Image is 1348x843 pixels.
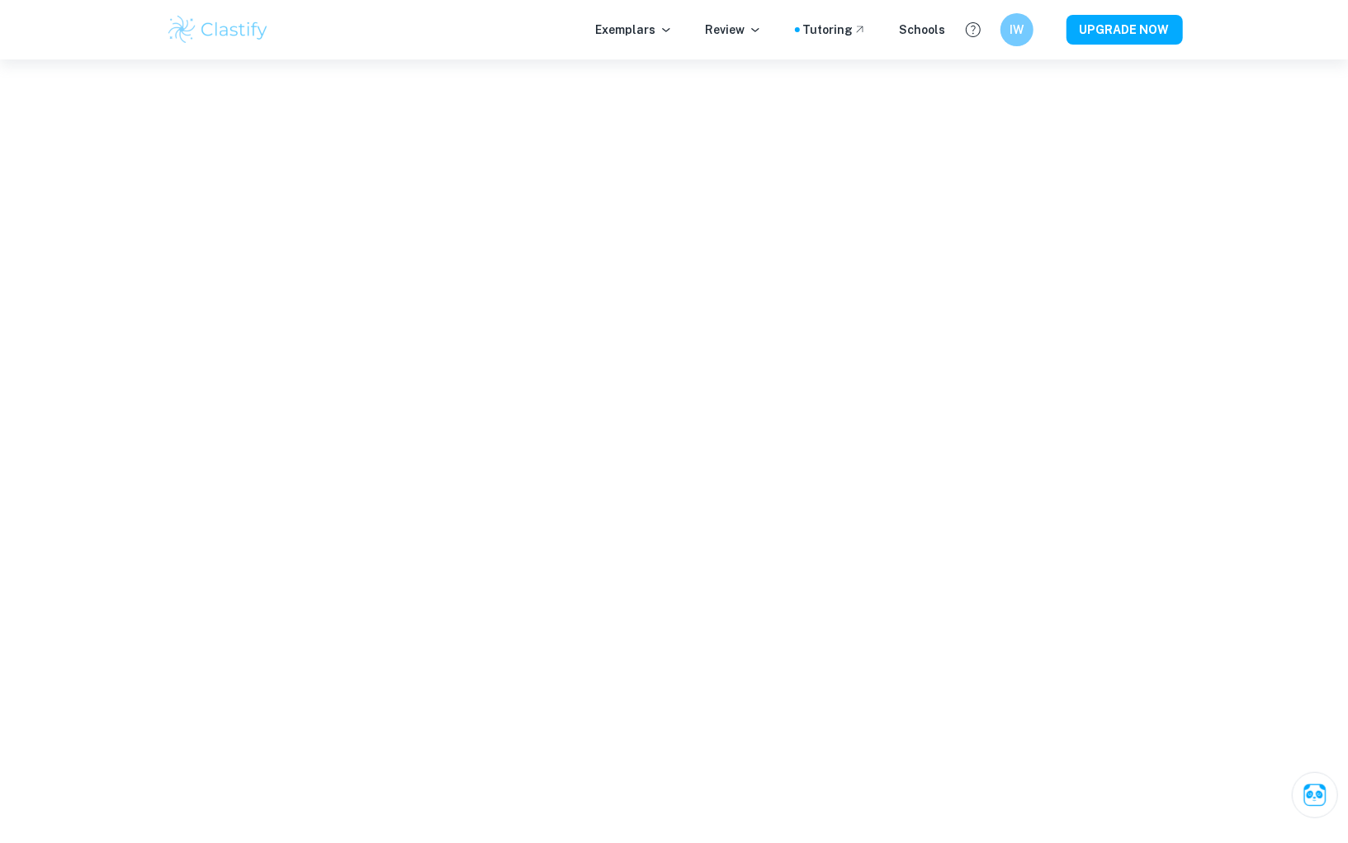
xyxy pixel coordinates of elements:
img: Clastify logo [166,13,271,46]
button: Help and Feedback [959,16,987,44]
h6: IW [1007,21,1026,39]
p: Review [706,21,762,39]
a: Tutoring [803,21,867,39]
button: IW [1000,13,1033,46]
button: UPGRADE NOW [1067,15,1183,45]
p: Exemplars [596,21,673,39]
button: Ask Clai [1292,772,1338,818]
a: Schools [900,21,946,39]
